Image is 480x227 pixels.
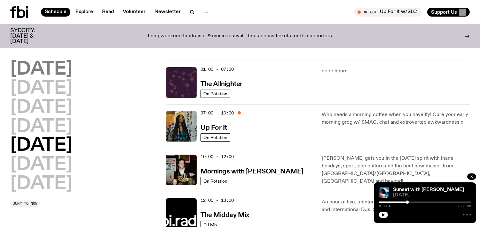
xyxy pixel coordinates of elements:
[72,8,97,17] a: Explore
[203,135,227,140] span: On Rotation
[201,90,230,98] a: On Rotation
[322,198,470,214] p: An hour of live, uninterrupted music from some of the best local and international DJs. Start you...
[13,202,37,205] span: Jump to now
[201,177,230,185] a: On Rotation
[201,167,303,175] a: Mornings with [PERSON_NAME]
[201,80,242,88] a: The Allnighter
[354,8,422,17] button: On AirUp For It w/SLC
[10,99,72,117] button: [DATE]
[10,137,72,155] button: [DATE]
[201,66,234,72] span: 01:00 - 07:00
[10,201,40,207] button: Jump to now
[166,111,197,142] img: Ify - a Brown Skin girl with black braided twists, looking up to the side with her tongue stickin...
[201,197,234,203] span: 12:00 - 13:00
[10,175,72,193] button: [DATE]
[393,193,471,198] span: [DATE]
[10,61,72,78] button: [DATE]
[379,187,389,198] img: Simon Caldwell stands side on, looking downwards. He has headphones on. Behind him is a brightly ...
[10,156,72,174] button: [DATE]
[201,168,303,175] h3: Mornings with [PERSON_NAME]
[427,8,470,17] button: Support Us
[10,80,72,98] button: [DATE]
[203,91,227,96] span: On Rotation
[201,211,249,219] a: The Midday Mix
[201,154,234,160] span: 10:00 - 12:00
[203,222,217,227] span: DJ Mix
[201,110,234,116] span: 07:00 - 10:00
[393,187,464,192] a: Sunset with [PERSON_NAME]
[148,33,332,39] p: Long weekend fundraiser & music festival - first access tickets for fbi supporters
[322,155,470,185] p: [PERSON_NAME] gets you in the [DATE] spirit with inane holidays, sport, pop culture and the best ...
[166,155,197,185] img: Sam blankly stares at the camera, brightly lit by a camera flash wearing a hat collared shirt and...
[201,81,242,88] h3: The Allnighter
[431,9,457,15] span: Support Us
[119,8,149,17] a: Volunteer
[458,205,471,208] span: 2:00:00
[10,28,51,44] h3: SYDCITY: [DATE] & [DATE]
[201,125,227,131] h3: Up For It
[379,205,392,208] span: 0:36:46
[98,8,118,17] a: Read
[203,179,227,183] span: On Rotation
[201,133,230,142] a: On Rotation
[151,8,185,17] a: Newsletter
[201,212,249,219] h3: The Midday Mix
[322,67,470,75] p: deep hours.
[201,123,227,131] a: Up For It
[322,111,470,126] p: Who needs a morning coffee when you have Ify! Cure your early morning grog w/ SMAC, chat and extr...
[10,118,72,136] button: [DATE]
[41,8,70,17] a: Schedule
